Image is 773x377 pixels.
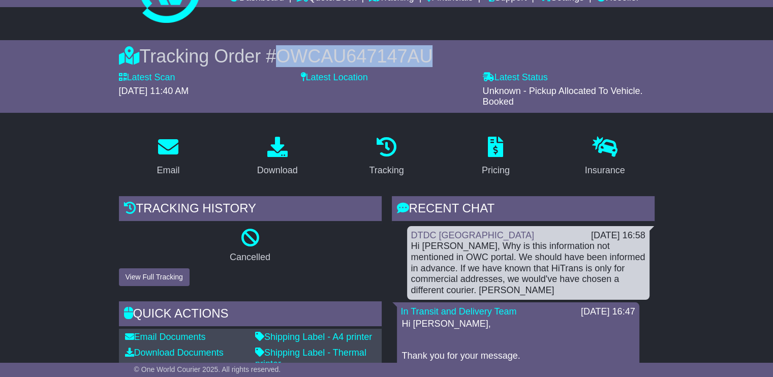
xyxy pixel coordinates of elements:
[150,133,186,181] a: Email
[475,133,516,181] a: Pricing
[125,348,224,358] a: Download Documents
[402,351,634,362] p: Thank you for your message.
[411,230,534,240] a: DTDC [GEOGRAPHIC_DATA]
[119,45,655,67] div: Tracking Order #
[585,164,625,177] div: Insurance
[483,86,643,107] span: Unknown - Pickup Allocated To Vehicle. Booked
[276,46,432,67] span: OWCAU647147AU
[119,86,189,96] span: [DATE] 11:40 AM
[251,133,304,181] a: Download
[578,133,632,181] a: Insurance
[125,332,206,342] a: Email Documents
[119,196,382,224] div: Tracking history
[119,268,190,286] button: View Full Tracking
[401,306,517,317] a: In Transit and Delivery Team
[591,230,645,241] div: [DATE] 16:58
[483,72,548,83] label: Latest Status
[362,133,410,181] a: Tracking
[134,365,281,373] span: © One World Courier 2025. All rights reserved.
[257,164,298,177] div: Download
[157,164,179,177] div: Email
[119,301,382,329] div: Quick Actions
[581,306,635,318] div: [DATE] 16:47
[255,332,372,342] a: Shipping Label - A4 printer
[482,164,510,177] div: Pricing
[402,319,634,330] p: Hi [PERSON_NAME],
[119,252,382,263] p: Cancelled
[119,72,175,83] label: Latest Scan
[369,164,404,177] div: Tracking
[411,241,645,296] div: Hi [PERSON_NAME], Why is this information not mentioned in OWC portal. We should have been inform...
[392,196,655,224] div: RECENT CHAT
[301,72,368,83] label: Latest Location
[255,348,366,369] a: Shipping Label - Thermal printer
